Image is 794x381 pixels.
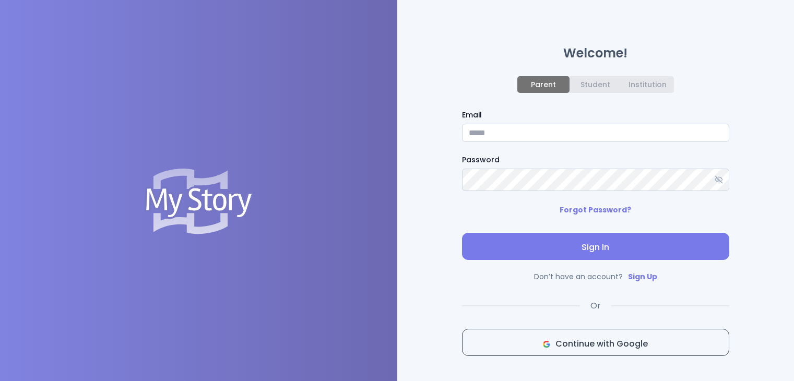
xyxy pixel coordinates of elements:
[144,169,253,234] img: Logo
[462,270,729,283] p: Don’t have an account?
[628,271,657,282] a: Sign Up
[462,110,729,121] label: Email
[462,47,729,59] h1: Welcome!
[629,80,667,89] div: Institution
[471,338,720,350] span: Continue with Google
[462,154,729,165] label: Password
[462,329,729,356] button: icon Continue with Google
[470,241,721,254] span: Sign In
[580,80,610,89] div: Student
[560,204,631,216] p: Forgot Password?
[590,300,601,312] span: Or
[462,233,729,260] button: Sign In
[543,341,550,348] img: icon
[531,80,556,89] div: Parent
